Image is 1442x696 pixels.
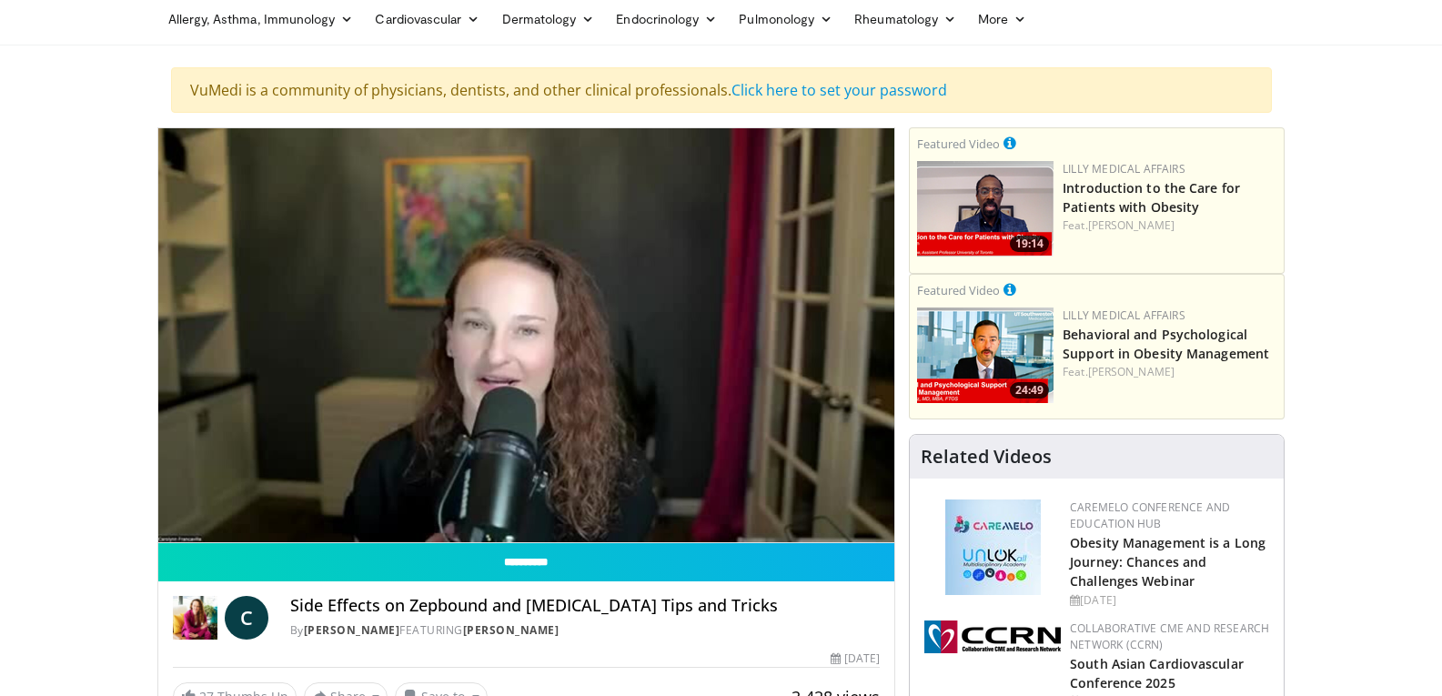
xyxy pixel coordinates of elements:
[1010,382,1049,398] span: 24:49
[731,80,947,100] a: Click here to set your password
[945,499,1041,595] img: 45df64a9-a6de-482c-8a90-ada250f7980c.png.150x105_q85_autocrop_double_scale_upscale_version-0.2.jpg
[1070,592,1269,609] div: [DATE]
[1063,308,1185,323] a: Lilly Medical Affairs
[491,1,606,37] a: Dermatology
[831,651,880,667] div: [DATE]
[1010,236,1049,252] span: 19:14
[463,622,560,638] a: [PERSON_NAME]
[917,136,1000,152] small: Featured Video
[1070,655,1244,691] a: South Asian Cardiovascular Conference 2025
[1063,326,1269,362] a: Behavioral and Psychological Support in Obesity Management
[171,67,1272,113] div: VuMedi is a community of physicians, dentists, and other clinical professionals.
[843,1,967,37] a: Rheumatology
[1088,364,1175,379] a: [PERSON_NAME]
[225,596,268,640] a: C
[290,596,880,616] h4: Side Effects on Zepbound and [MEDICAL_DATA] Tips and Tricks
[605,1,728,37] a: Endocrinology
[1070,620,1269,652] a: Collaborative CME and Research Network (CCRN)
[728,1,843,37] a: Pulmonology
[1063,217,1276,234] div: Feat.
[1088,217,1175,233] a: [PERSON_NAME]
[364,1,490,37] a: Cardiovascular
[158,128,895,543] video-js: Video Player
[921,446,1052,468] h4: Related Videos
[304,622,400,638] a: [PERSON_NAME]
[157,1,365,37] a: Allergy, Asthma, Immunology
[917,161,1054,257] a: 19:14
[917,282,1000,298] small: Featured Video
[924,620,1061,653] img: a04ee3ba-8487-4636-b0fb-5e8d268f3737.png.150x105_q85_autocrop_double_scale_upscale_version-0.2.png
[1063,179,1240,216] a: Introduction to the Care for Patients with Obesity
[1063,161,1185,177] a: Lilly Medical Affairs
[967,1,1037,37] a: More
[173,596,217,640] img: Dr. Carolynn Francavilla
[1063,364,1276,380] div: Feat.
[917,308,1054,403] img: ba3304f6-7838-4e41-9c0f-2e31ebde6754.png.150x105_q85_crop-smart_upscale.png
[917,161,1054,257] img: acc2e291-ced4-4dd5-b17b-d06994da28f3.png.150x105_q85_crop-smart_upscale.png
[1070,534,1266,590] a: Obesity Management is a Long Journey: Chances and Challenges Webinar
[290,622,880,639] div: By FEATURING
[917,308,1054,403] a: 24:49
[1070,499,1230,531] a: CaReMeLO Conference and Education Hub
